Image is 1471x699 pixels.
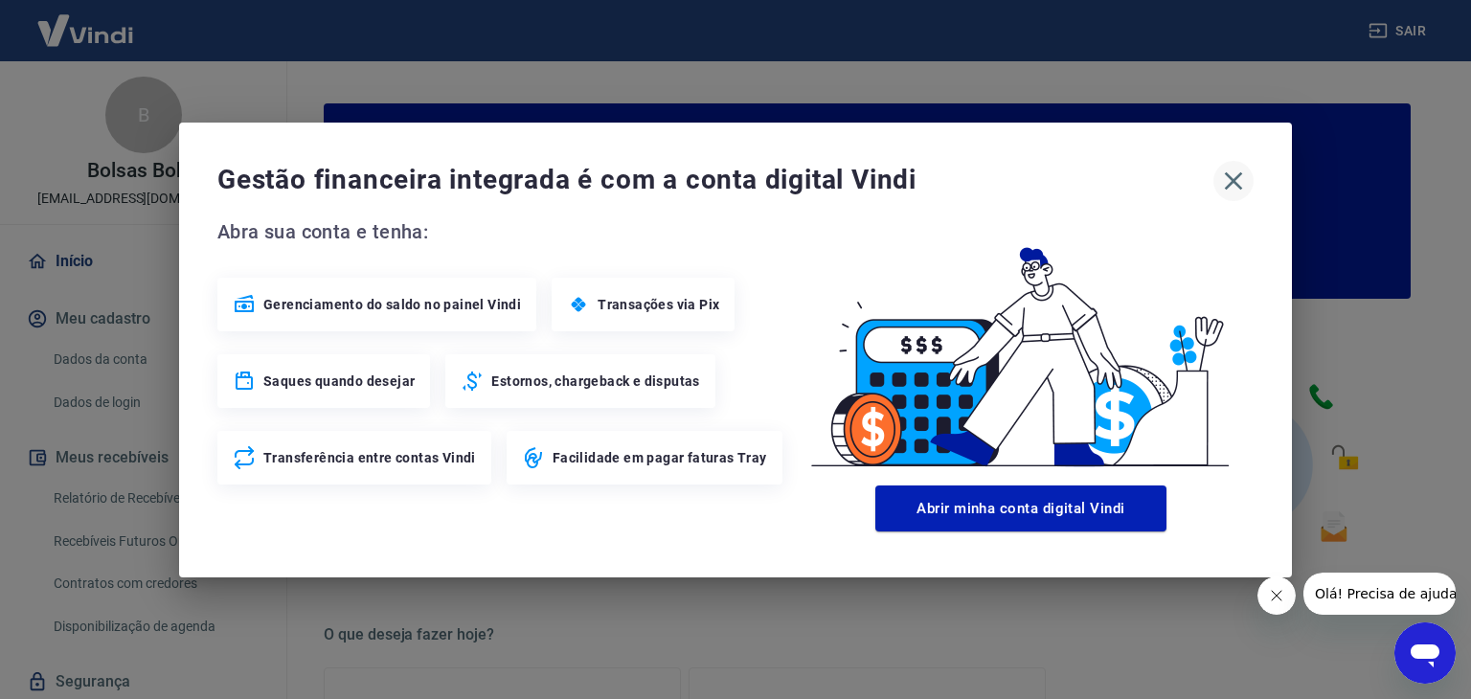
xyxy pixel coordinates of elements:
span: Estornos, chargeback e disputas [491,372,699,391]
span: Gestão financeira integrada é com a conta digital Vindi [217,161,1213,199]
span: Transações via Pix [598,295,719,314]
iframe: Fechar mensagem [1257,576,1296,615]
span: Facilidade em pagar faturas Tray [553,448,767,467]
img: Good Billing [788,216,1254,478]
iframe: Mensagem da empresa [1303,573,1456,615]
span: Olá! Precisa de ajuda? [11,13,161,29]
iframe: Botão para abrir a janela de mensagens [1394,622,1456,684]
span: Saques quando desejar [263,372,415,391]
button: Abrir minha conta digital Vindi [875,485,1166,531]
span: Transferência entre contas Vindi [263,448,476,467]
span: Gerenciamento do saldo no painel Vindi [263,295,521,314]
span: Abra sua conta e tenha: [217,216,788,247]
